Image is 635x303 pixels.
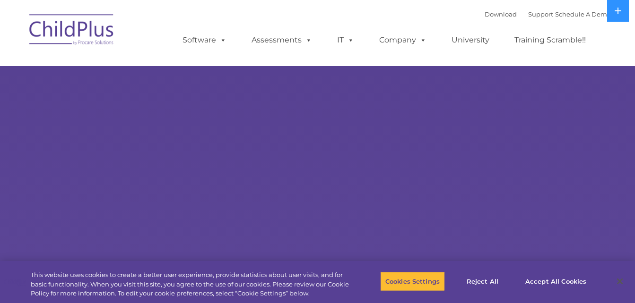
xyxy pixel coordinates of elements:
button: Reject All [453,271,512,291]
a: Assessments [242,31,322,50]
a: Support [528,10,553,18]
div: This website uses cookies to create a better user experience, provide statistics about user visit... [31,270,349,298]
button: Close [609,271,630,292]
button: Accept All Cookies [520,271,592,291]
a: Download [485,10,517,18]
a: Software [173,31,236,50]
button: Cookies Settings [380,271,445,291]
a: Training Scramble!! [505,31,595,50]
img: ChildPlus by Procare Solutions [25,8,119,55]
a: IT [328,31,364,50]
a: University [442,31,499,50]
a: Company [370,31,436,50]
a: Schedule A Demo [555,10,611,18]
font: | [485,10,611,18]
